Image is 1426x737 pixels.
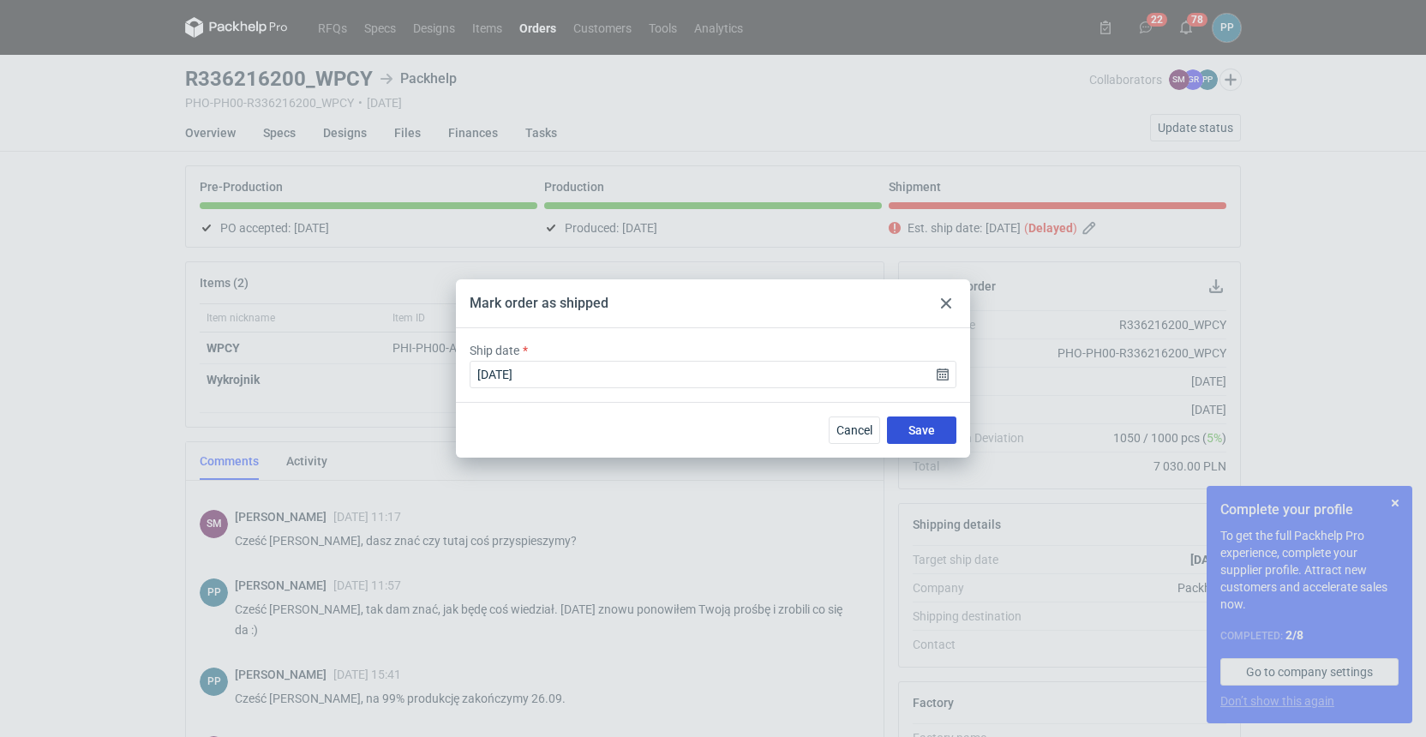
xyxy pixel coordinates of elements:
[836,424,872,436] span: Cancel
[470,342,519,359] label: Ship date
[887,416,956,444] button: Save
[829,416,880,444] button: Cancel
[908,424,935,436] span: Save
[470,294,608,313] div: Mark order as shipped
